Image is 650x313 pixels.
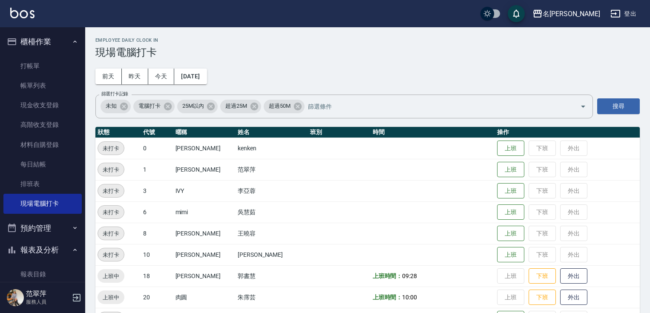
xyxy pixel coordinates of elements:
div: 超過50M [264,100,305,113]
p: 服務人員 [26,298,69,306]
td: 6 [141,201,173,223]
button: 今天 [148,69,175,84]
td: mimi [173,201,236,223]
th: 姓名 [236,127,308,138]
button: 登出 [607,6,640,22]
button: 下班 [529,268,556,284]
div: 超過25M [220,100,261,113]
td: 20 [141,287,173,308]
span: 未打卡 [98,250,124,259]
a: 現場電腦打卡 [3,194,82,213]
span: 超過50M [264,102,296,110]
span: 未打卡 [98,144,124,153]
td: kenken [236,138,308,159]
b: 上班時間： [373,273,403,279]
td: 肉圓 [173,287,236,308]
td: 王曉容 [236,223,308,244]
th: 班別 [308,127,370,138]
td: [PERSON_NAME] [173,244,236,265]
a: 排班表 [3,174,82,194]
td: [PERSON_NAME] [173,138,236,159]
h2: Employee Daily Clock In [95,37,640,43]
td: 范翠萍 [236,159,308,180]
td: [PERSON_NAME] [173,223,236,244]
button: 報表及分析 [3,239,82,261]
span: 上班中 [98,272,124,281]
a: 高階收支登錄 [3,115,82,135]
a: 材料自購登錄 [3,135,82,155]
span: 未打卡 [98,229,124,238]
th: 時間 [371,127,495,138]
td: 吳慧茹 [236,201,308,223]
img: Logo [10,8,35,18]
a: 現金收支登錄 [3,95,82,115]
a: 帳單列表 [3,76,82,95]
span: 未打卡 [98,208,124,217]
span: 未打卡 [98,165,124,174]
button: 搜尋 [597,98,640,114]
button: 上班 [497,226,524,241]
div: 名[PERSON_NAME] [543,9,600,19]
button: 上班 [497,247,524,263]
button: 上班 [497,183,524,199]
span: 09:28 [402,273,417,279]
input: 篩選條件 [306,99,565,114]
td: [PERSON_NAME] [173,265,236,287]
b: 上班時間： [373,294,403,301]
td: 1 [141,159,173,180]
h5: 范翠萍 [26,290,69,298]
img: Person [7,289,24,306]
td: 李亞蓉 [236,180,308,201]
span: 上班中 [98,293,124,302]
th: 代號 [141,127,173,138]
span: 未打卡 [98,187,124,195]
div: 電腦打卡 [133,100,175,113]
span: 超過25M [220,102,252,110]
button: 昨天 [122,69,148,84]
th: 暱稱 [173,127,236,138]
td: 8 [141,223,173,244]
button: 外出 [560,290,587,305]
button: save [508,5,525,22]
button: 上班 [497,162,524,178]
a: 打帳單 [3,56,82,76]
th: 操作 [495,127,640,138]
button: 下班 [529,290,556,305]
td: [PERSON_NAME] [173,159,236,180]
button: Open [576,100,590,113]
h3: 現場電腦打卡 [95,46,640,58]
button: 上班 [497,204,524,220]
span: 25M以內 [177,102,209,110]
button: [DATE] [174,69,207,84]
a: 每日結帳 [3,155,82,174]
th: 狀態 [95,127,141,138]
div: 未知 [101,100,131,113]
td: IVY [173,180,236,201]
button: 上班 [497,141,524,156]
button: 名[PERSON_NAME] [529,5,604,23]
span: 10:00 [402,294,417,301]
div: 25M以內 [177,100,218,113]
label: 篩選打卡記錄 [101,91,128,97]
span: 電腦打卡 [133,102,166,110]
td: 朱霈芸 [236,287,308,308]
button: 前天 [95,69,122,84]
span: 未知 [101,102,122,110]
td: [PERSON_NAME] [236,244,308,265]
td: 18 [141,265,173,287]
button: 櫃檯作業 [3,31,82,53]
a: 報表目錄 [3,264,82,284]
td: 郭書慧 [236,265,308,287]
td: 0 [141,138,173,159]
button: 外出 [560,268,587,284]
td: 3 [141,180,173,201]
button: 預約管理 [3,217,82,239]
td: 10 [141,244,173,265]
